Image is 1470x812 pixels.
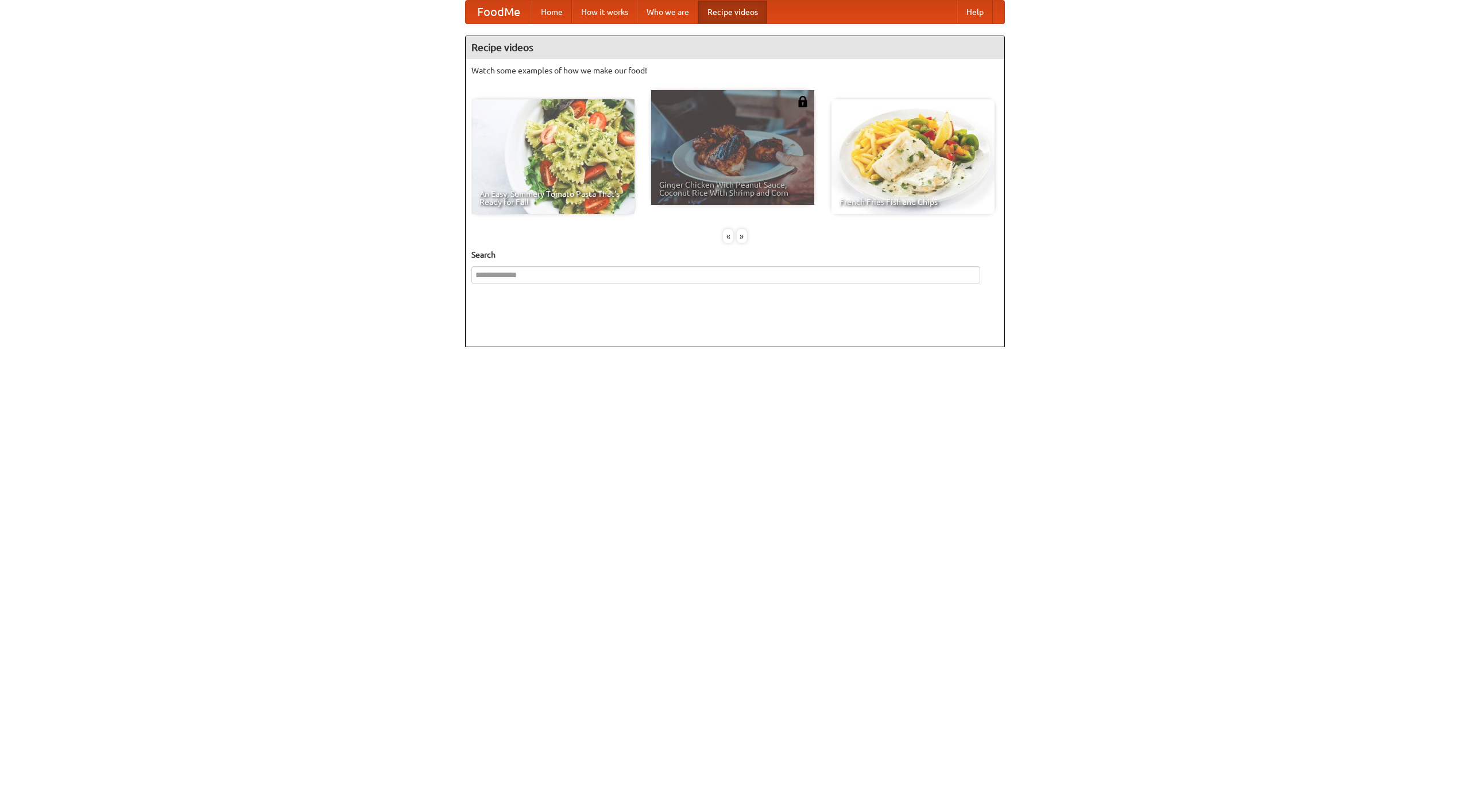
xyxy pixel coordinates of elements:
[572,1,637,24] a: How it works
[840,198,987,206] span: French Fries Fish and Chips
[532,1,572,24] a: Home
[471,99,635,214] a: An Easy, Summery Tomato Pasta That's Ready for Fall
[831,99,995,214] a: French Fries Fish and Chips
[698,1,767,24] a: Recipe videos
[471,249,999,261] h5: Search
[957,1,993,24] a: Help
[737,229,747,243] div: »
[466,36,1004,59] h4: Recipe videos
[637,1,698,24] a: Who we are
[471,65,999,76] p: Watch some examples of how we make our food!
[797,96,808,107] img: 483408.png
[466,1,532,24] a: FoodMe
[723,229,733,243] div: «
[479,190,626,206] span: An Easy, Summery Tomato Pasta That's Ready for Fall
